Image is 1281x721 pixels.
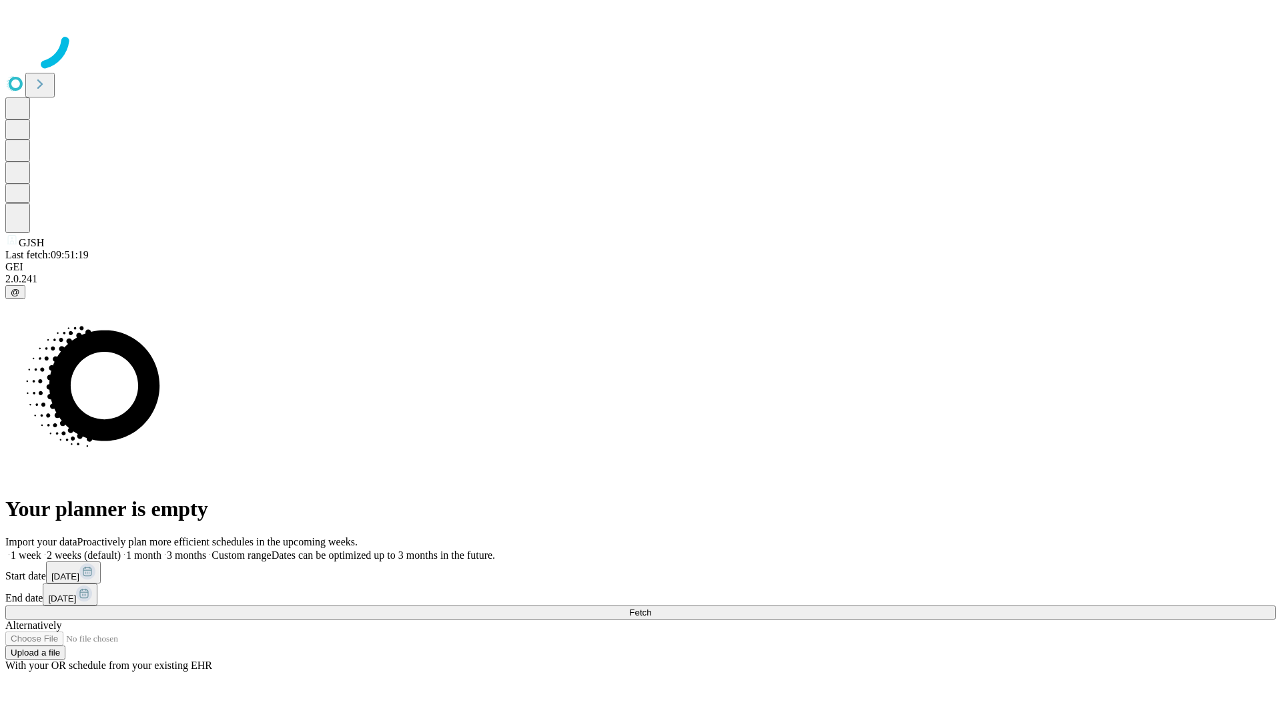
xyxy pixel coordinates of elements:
[19,237,44,248] span: GJSH
[5,273,1276,285] div: 2.0.241
[5,249,89,260] span: Last fetch: 09:51:19
[5,497,1276,521] h1: Your planner is empty
[5,606,1276,620] button: Fetch
[48,593,76,604] span: [DATE]
[11,549,41,561] span: 1 week
[272,549,495,561] span: Dates can be optimized up to 3 months in the future.
[11,287,20,297] span: @
[5,561,1276,583] div: Start date
[5,261,1276,273] div: GEI
[77,536,358,547] span: Proactively plan more efficient schedules in the upcoming weeks.
[43,583,97,606] button: [DATE]
[51,571,79,581] span: [DATE]
[5,646,65,660] button: Upload a file
[5,583,1276,606] div: End date
[629,608,651,618] span: Fetch
[5,620,61,631] span: Alternatively
[46,561,101,583] button: [DATE]
[167,549,206,561] span: 3 months
[5,660,212,671] span: With your OR schedule from your existing EHR
[211,549,271,561] span: Custom range
[47,549,121,561] span: 2 weeks (default)
[5,285,25,299] button: @
[126,549,161,561] span: 1 month
[5,536,77,547] span: Import your data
